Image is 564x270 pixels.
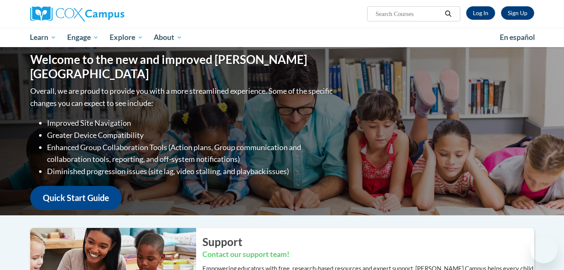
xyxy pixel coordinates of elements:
[202,234,534,249] h2: Support
[202,249,534,260] h3: Contact our support team!
[47,165,335,177] li: Diminished progression issues (site lag, video stalling, and playback issues)
[30,53,335,81] h1: Welcome to the new and improved [PERSON_NAME][GEOGRAPHIC_DATA]
[30,85,335,109] p: Overall, we are proud to provide you with a more streamlined experience. Some of the specific cha...
[30,6,190,21] a: Cox Campus
[148,28,188,47] a: About
[62,28,104,47] a: Engage
[442,9,454,19] button: Search
[110,32,143,42] span: Explore
[154,32,182,42] span: About
[530,236,557,263] iframe: Button to launch messaging window
[47,129,335,141] li: Greater Device Compatibility
[47,141,335,166] li: Enhanced Group Collaboration Tools (Action plans, Group communication and collaboration tools, re...
[30,32,56,42] span: Learn
[494,29,540,46] a: En español
[67,32,99,42] span: Engage
[25,28,62,47] a: Learn
[104,28,149,47] a: Explore
[18,28,547,47] div: Main menu
[375,9,442,19] input: Search Courses
[30,6,124,21] img: Cox Campus
[501,6,534,20] a: Register
[466,6,495,20] a: Log In
[30,186,122,210] a: Quick Start Guide
[47,117,335,129] li: Improved Site Navigation
[500,33,535,42] span: En español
